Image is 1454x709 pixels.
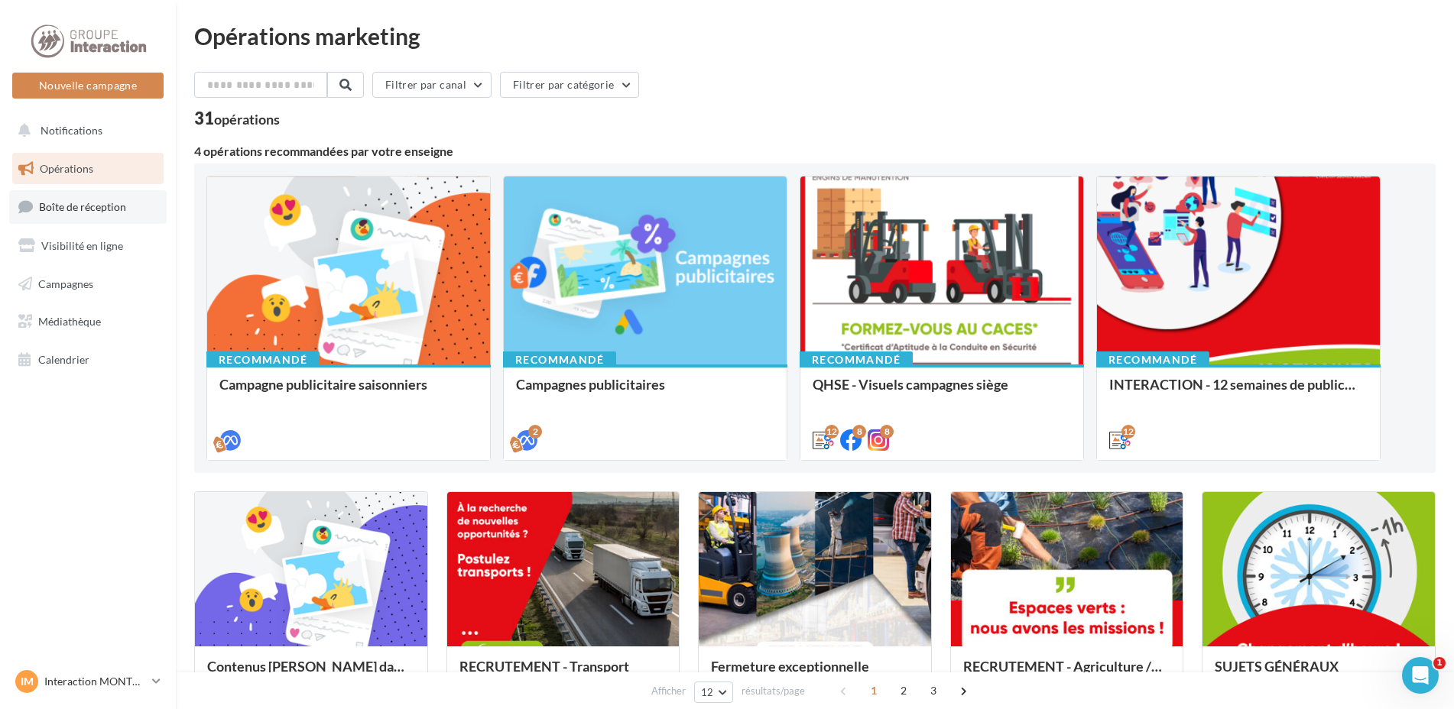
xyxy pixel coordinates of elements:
[40,162,93,175] span: Opérations
[12,667,164,696] a: IM Interaction MONTPELLIER
[963,659,1171,689] div: RECRUTEMENT - Agriculture / Espaces verts
[21,674,34,689] span: IM
[44,674,146,689] p: Interaction MONTPELLIER
[38,277,93,290] span: Campagnes
[9,230,167,262] a: Visibilité en ligne
[1121,425,1135,439] div: 12
[459,659,667,689] div: RECRUTEMENT - Transport
[9,344,167,376] a: Calendrier
[862,678,886,703] span: 1
[9,268,167,300] a: Campagnes
[207,659,415,689] div: Contenus [PERSON_NAME] dans un esprit estival
[372,72,492,98] button: Filtrer par canal
[9,190,167,223] a: Boîte de réception
[214,112,280,126] div: opérations
[194,145,1436,157] div: 4 opérations recommandées par votre enseigne
[9,153,167,185] a: Opérations
[694,681,733,703] button: 12
[891,678,916,703] span: 2
[921,678,946,703] span: 3
[9,306,167,338] a: Médiathèque
[516,377,774,407] div: Campagnes publicitaires
[528,425,542,439] div: 2
[219,377,478,407] div: Campagne publicitaire saisonniers
[1109,377,1368,407] div: INTERACTION - 12 semaines de publication
[711,659,919,689] div: Fermeture exceptionnelle
[12,73,164,99] button: Nouvelle campagne
[701,686,714,698] span: 12
[825,425,839,439] div: 12
[41,239,123,252] span: Visibilité en ligne
[41,124,102,137] span: Notifications
[500,72,639,98] button: Filtrer par catégorie
[852,425,866,439] div: 8
[1215,659,1423,689] div: SUJETS GÉNÉRAUX
[813,377,1071,407] div: QHSE - Visuels campagnes siège
[880,425,894,439] div: 8
[503,351,616,368] div: Recommandé
[39,200,126,213] span: Boîte de réception
[651,684,686,698] span: Afficher
[1096,351,1209,368] div: Recommandé
[194,110,280,127] div: 31
[800,351,913,368] div: Recommandé
[206,351,320,368] div: Recommandé
[742,684,805,698] span: résultats/page
[9,115,161,147] button: Notifications
[1402,657,1439,694] iframe: Intercom live chat
[1433,657,1446,669] span: 1
[38,353,89,366] span: Calendrier
[194,24,1436,47] div: Opérations marketing
[38,315,101,328] span: Médiathèque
